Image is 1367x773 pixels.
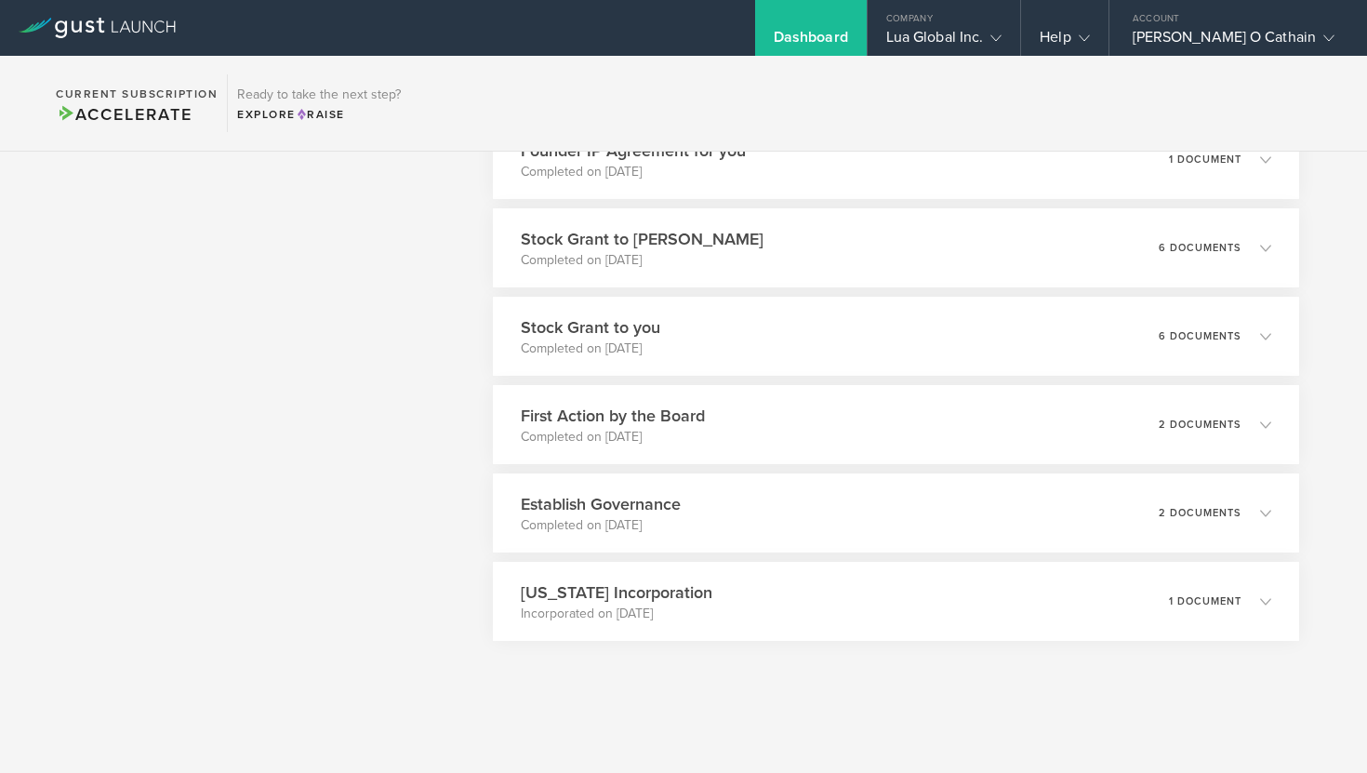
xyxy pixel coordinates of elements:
[56,88,218,100] h2: Current Subscription
[1274,684,1367,773] iframe: Chat Widget
[1040,28,1089,56] div: Help
[1159,243,1241,253] p: 6 documents
[521,605,712,623] p: Incorporated on [DATE]
[1169,154,1241,165] p: 1 document
[521,428,705,446] p: Completed on [DATE]
[1133,28,1334,56] div: [PERSON_NAME] O Cathain
[521,340,660,358] p: Completed on [DATE]
[1159,508,1241,518] p: 2 documents
[886,28,1002,56] div: Lua Global Inc.
[1169,596,1241,606] p: 1 document
[521,251,763,270] p: Completed on [DATE]
[56,104,192,125] span: Accelerate
[227,74,410,132] div: Ready to take the next step?ExploreRaise
[1159,331,1241,341] p: 6 documents
[521,404,705,428] h3: First Action by the Board
[296,108,345,121] span: Raise
[521,516,681,535] p: Completed on [DATE]
[1159,420,1241,430] p: 2 documents
[237,106,401,123] div: Explore
[521,227,763,251] h3: Stock Grant to [PERSON_NAME]
[237,88,401,101] h3: Ready to take the next step?
[521,492,681,516] h3: Establish Governance
[521,315,660,340] h3: Stock Grant to you
[521,580,712,605] h3: [US_STATE] Incorporation
[521,163,746,181] p: Completed on [DATE]
[774,28,848,56] div: Dashboard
